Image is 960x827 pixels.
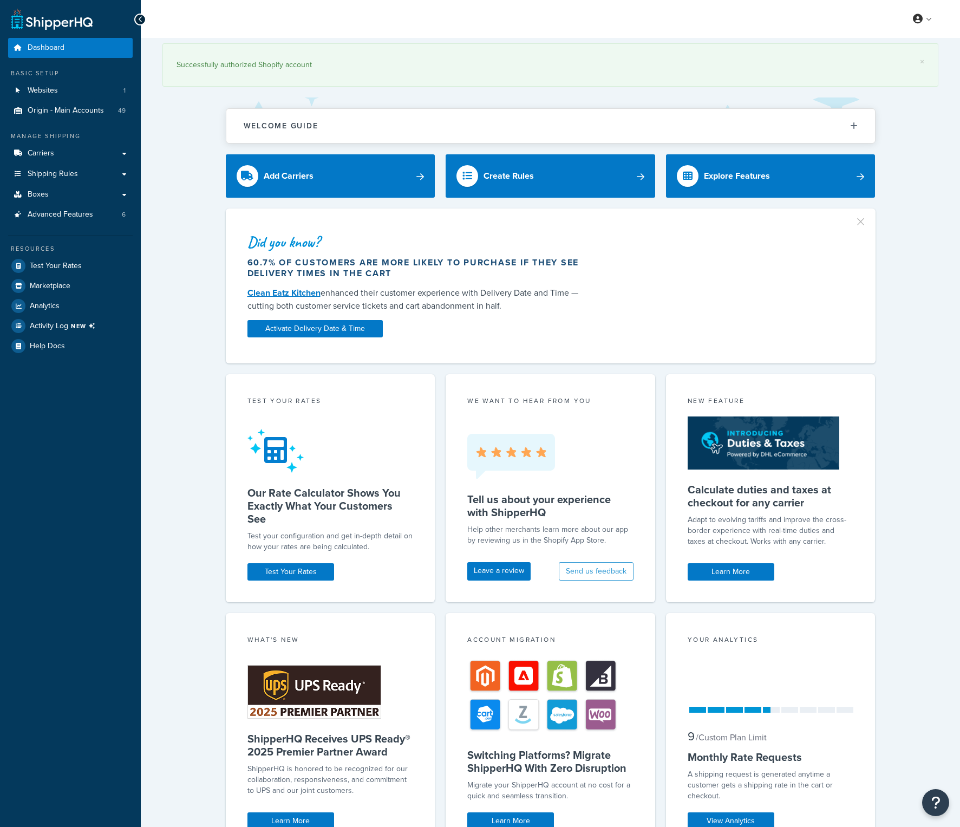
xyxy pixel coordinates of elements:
[8,164,133,184] a: Shipping Rules
[177,57,924,73] div: Successfully authorized Shopify account
[8,296,133,316] a: Analytics
[688,563,774,581] a: Learn More
[28,190,49,199] span: Boxes
[8,205,133,225] a: Advanced Features6
[8,38,133,58] a: Dashboard
[247,563,334,581] a: Test Your Rates
[467,562,531,581] a: Leave a review
[8,256,133,276] a: Test Your Rates
[30,262,82,271] span: Test Your Rates
[8,101,133,121] a: Origin - Main Accounts49
[28,106,104,115] span: Origin - Main Accounts
[688,396,854,408] div: New Feature
[30,319,100,333] span: Activity Log
[244,122,318,130] h2: Welcome Guide
[123,86,126,95] span: 1
[28,210,93,219] span: Advanced Features
[688,727,695,745] span: 9
[922,789,949,816] button: Open Resource Center
[696,731,767,744] small: / Custom Plan Limit
[666,154,876,198] a: Explore Features
[446,154,655,198] a: Create Rules
[8,205,133,225] li: Advanced Features
[226,154,435,198] a: Add Carriers
[28,170,78,179] span: Shipping Rules
[484,168,534,184] div: Create Rules
[8,276,133,296] a: Marketplace
[247,235,590,250] div: Did you know?
[247,732,414,758] h5: ShipperHQ Receives UPS Ready® 2025 Premier Partner Award
[8,316,133,336] a: Activity LogNEW
[704,168,770,184] div: Explore Features
[226,109,875,143] button: Welcome Guide
[467,748,634,774] h5: Switching Platforms? Migrate ShipperHQ With Zero Disruption
[247,486,414,525] h5: Our Rate Calculator Shows You Exactly What Your Customers See
[8,144,133,164] a: Carriers
[28,149,54,158] span: Carriers
[122,210,126,219] span: 6
[8,336,133,356] a: Help Docs
[467,780,634,802] div: Migrate your ShipperHQ account at no cost for a quick and seamless transition.
[71,322,100,330] span: NEW
[8,185,133,205] a: Boxes
[8,244,133,253] div: Resources
[467,396,634,406] p: we want to hear from you
[30,282,70,291] span: Marketplace
[28,43,64,53] span: Dashboard
[8,132,133,141] div: Manage Shipping
[920,57,924,66] a: ×
[688,635,854,647] div: Your Analytics
[247,320,383,337] a: Activate Delivery Date & Time
[247,286,321,299] a: Clean Eatz Kitchen
[264,168,314,184] div: Add Carriers
[8,101,133,121] li: Origin - Main Accounts
[8,316,133,336] li: [object Object]
[247,764,414,796] p: ShipperHQ is honored to be recognized for our collaboration, responsiveness, and commitment to UP...
[30,342,65,351] span: Help Docs
[247,257,590,279] div: 60.7% of customers are more likely to purchase if they see delivery times in the cart
[688,483,854,509] h5: Calculate duties and taxes at checkout for any carrier
[247,286,590,312] div: enhanced their customer experience with Delivery Date and Time — cutting both customer service ti...
[247,635,414,647] div: What's New
[8,81,133,101] li: Websites
[467,493,634,519] h5: Tell us about your experience with ShipperHQ
[8,69,133,78] div: Basic Setup
[467,524,634,546] p: Help other merchants learn more about our app by reviewing us in the Shopify App Store.
[688,515,854,547] p: Adapt to evolving tariffs and improve the cross-border experience with real-time duties and taxes...
[118,106,126,115] span: 49
[559,562,634,581] button: Send us feedback
[467,635,634,647] div: Account Migration
[28,86,58,95] span: Websites
[247,396,414,408] div: Test your rates
[247,531,414,552] div: Test your configuration and get in-depth detail on how your rates are being calculated.
[30,302,60,311] span: Analytics
[688,769,854,802] div: A shipping request is generated anytime a customer gets a shipping rate in the cart or checkout.
[8,81,133,101] a: Websites1
[688,751,854,764] h5: Monthly Rate Requests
